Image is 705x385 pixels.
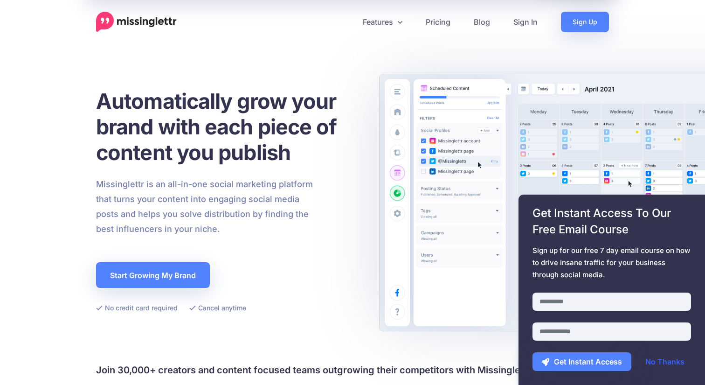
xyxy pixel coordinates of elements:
[96,363,609,378] h4: Join 30,000+ creators and content focused teams outgrowing their competitors with Missinglettr
[351,12,414,32] a: Features
[532,245,691,281] span: Sign up for our free 7 day email course on how to drive insane traffic for your business through ...
[96,302,178,314] li: No credit card required
[96,12,177,32] a: Home
[502,12,549,32] a: Sign In
[561,12,609,32] a: Sign Up
[96,262,210,288] a: Start Growing My Brand
[414,12,462,32] a: Pricing
[189,302,246,314] li: Cancel anytime
[532,205,691,238] span: Get Instant Access To Our Free Email Course
[96,88,359,165] h1: Automatically grow your brand with each piece of content you publish
[636,352,694,371] a: No Thanks
[462,12,502,32] a: Blog
[532,352,631,371] button: Get Instant Access
[96,177,313,237] p: Missinglettr is an all-in-one social marketing platform that turns your content into engaging soc...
